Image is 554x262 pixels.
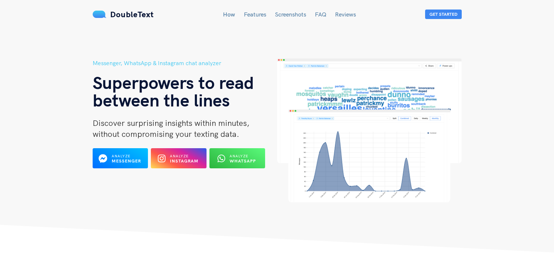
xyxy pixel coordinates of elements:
a: Analyze Instagram [151,158,207,164]
button: Analyze Messenger [93,148,148,168]
button: Analyze Instagram [151,148,207,168]
a: DoubleText [93,9,154,19]
a: FAQ [315,11,326,18]
img: mS3x8y1f88AAAAABJRU5ErkJggg== [93,11,107,18]
b: Instagram [170,158,198,164]
span: Superpowers to read [93,71,254,93]
b: WhatsApp [230,158,256,164]
button: Get Started [425,10,462,19]
span: Analyze [170,154,189,158]
span: between the lines [93,89,230,111]
span: Discover surprising insights within minutes, [93,118,249,128]
span: Analyze [112,154,130,158]
a: Screenshots [275,11,306,18]
button: Analyze WhatsApp [209,148,265,168]
a: Features [244,11,266,18]
a: How [223,11,235,18]
span: DoubleText [110,9,154,19]
a: Reviews [335,11,356,18]
img: hero [277,59,462,202]
b: Messenger [112,158,141,164]
span: Analyze [230,154,248,158]
h5: Messenger, WhatsApp & Instagram chat analyzer [93,59,277,68]
a: Analyze Messenger [93,158,148,164]
span: without compromising your texting data. [93,129,239,139]
a: Analyze WhatsApp [209,158,265,164]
